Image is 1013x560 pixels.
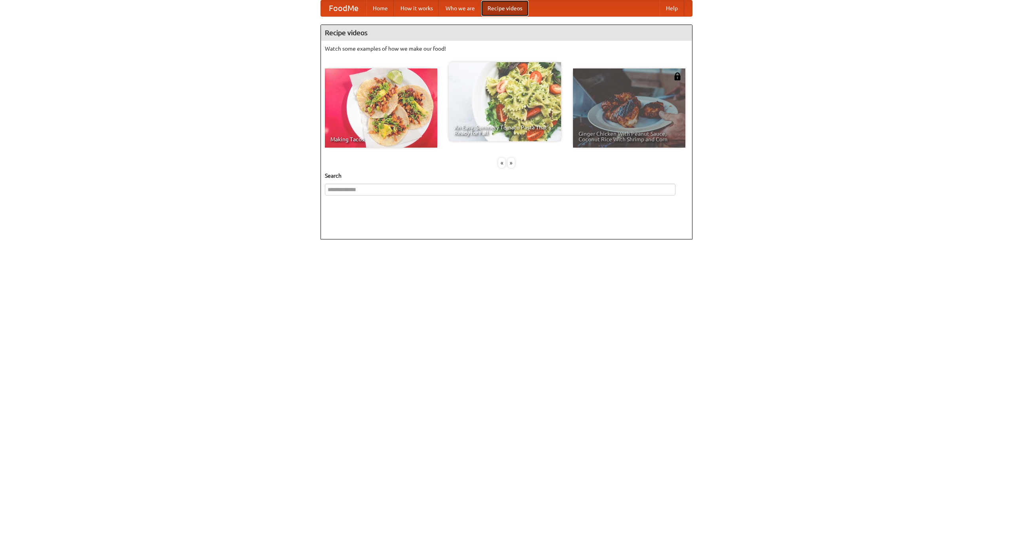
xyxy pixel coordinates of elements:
a: Recipe videos [481,0,529,16]
a: FoodMe [321,0,366,16]
p: Watch some examples of how we make our food! [325,45,688,53]
a: Help [660,0,684,16]
h4: Recipe videos [321,25,692,41]
a: How it works [394,0,439,16]
div: » [508,158,515,168]
a: Home [366,0,394,16]
img: 483408.png [673,72,681,80]
h5: Search [325,172,688,180]
a: Who we are [439,0,481,16]
div: « [498,158,505,168]
span: Making Tacos [330,137,432,142]
span: An Easy, Summery Tomato Pasta That's Ready for Fall [454,125,556,136]
a: Making Tacos [325,68,437,148]
a: An Easy, Summery Tomato Pasta That's Ready for Fall [449,62,561,141]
